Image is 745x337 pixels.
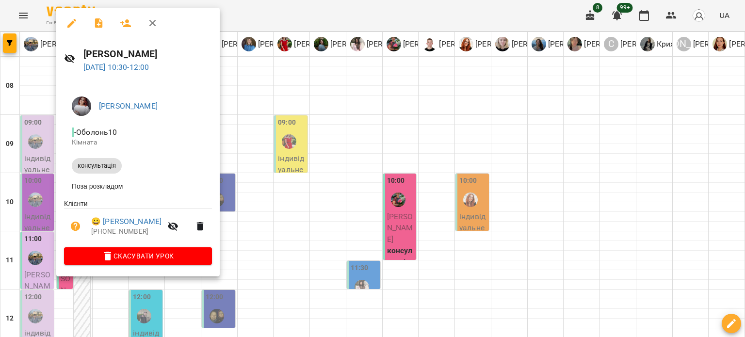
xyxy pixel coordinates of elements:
[83,63,149,72] a: [DATE] 10:30-12:00
[72,96,91,116] img: 071cb94934e1f8b24c09a6c91149dada.jpg
[99,101,158,111] a: [PERSON_NAME]
[64,177,212,195] li: Поза розкладом
[91,216,162,227] a: 😀 [PERSON_NAME]
[64,199,212,247] ul: Клієнти
[64,247,212,265] button: Скасувати Урок
[72,161,122,170] span: консультація
[64,215,87,238] button: Візит ще не сплачено. Додати оплату?
[83,47,212,62] h6: [PERSON_NAME]
[91,227,162,237] p: [PHONE_NUMBER]
[72,250,204,262] span: Скасувати Урок
[72,138,204,147] p: Кімната
[72,128,119,137] span: - Оболонь10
